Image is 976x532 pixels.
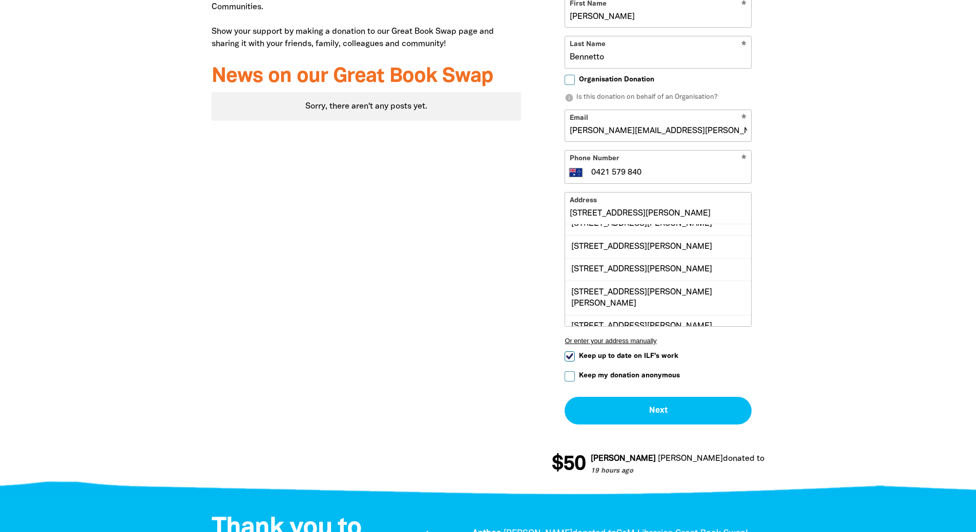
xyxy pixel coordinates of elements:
[565,315,751,337] div: [STREET_ADDRESS][PERSON_NAME]
[565,371,575,381] input: Keep my donation anonymous
[763,455,885,462] a: CoM Libraries Great Book Swap!
[565,337,752,345] button: Or enter your address manually
[565,258,751,281] div: [STREET_ADDRESS][PERSON_NAME]
[565,351,575,361] input: Keep up to date on ILF's work
[565,93,574,102] i: info
[565,397,752,424] button: Next
[212,92,522,121] div: Paginated content
[565,235,751,258] div: [STREET_ADDRESS][PERSON_NAME]
[589,455,654,462] em: [PERSON_NAME]
[579,351,678,361] span: Keep up to date on ILF's work
[741,155,746,164] i: Required
[579,371,680,380] span: Keep my donation anonymous
[212,92,522,121] div: Sorry, there aren't any posts yet.
[565,281,751,315] div: [STREET_ADDRESS][PERSON_NAME][PERSON_NAME]
[721,455,763,462] span: donated to
[212,66,522,88] h3: News on our Great Book Swap
[565,75,575,85] input: Organisation Donation
[552,448,764,481] div: Donation stream
[579,75,654,84] span: Organisation Donation
[565,93,752,103] p: Is this donation on behalf of an Organisation?
[656,455,721,462] em: [PERSON_NAME]
[550,454,584,475] span: $50
[589,466,885,477] p: 19 hours ago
